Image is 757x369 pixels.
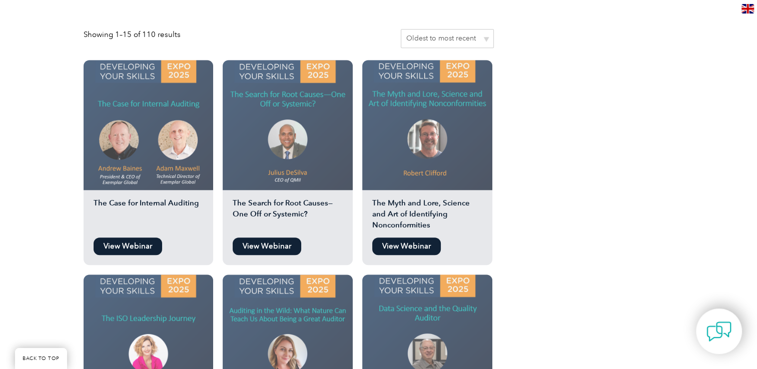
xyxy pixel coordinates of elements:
[84,60,214,232] a: The Case for Internal Auditing
[84,29,181,40] p: Showing 1–15 of 110 results
[94,237,162,255] a: View Webinar
[741,4,754,13] img: en
[233,237,301,255] a: View Webinar
[84,197,214,232] h2: The Case for Internal Auditing
[84,60,214,190] img: The Case for Internal Auditing
[362,60,492,232] a: The Myth and Lore, Science and Art of Identifying Nonconformities
[223,197,353,232] h2: The Search for Root Causes—One Off or Systemic?
[15,348,67,369] a: BACK TO TOP
[223,60,353,190] img: Julius DeSilva
[372,237,441,255] a: View Webinar
[401,29,494,48] select: Shop order
[362,197,492,232] h2: The Myth and Lore, Science and Art of Identifying Nonconformities
[223,60,353,232] a: The Search for Root Causes—One Off or Systemic?
[706,319,731,344] img: contact-chat.png
[362,60,492,190] img: The Myth and Lore, Science and Art of Identifying Nonconformities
